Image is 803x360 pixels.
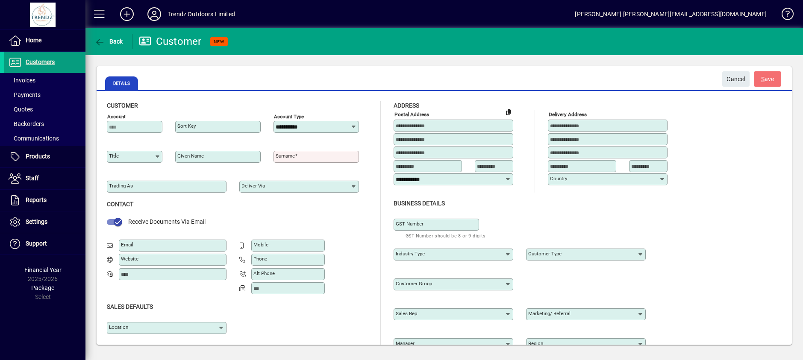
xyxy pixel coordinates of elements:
mat-label: Deliver via [241,183,265,189]
span: Payments [9,91,41,98]
mat-hint: GST Number should be 8 or 9 digits [406,231,486,240]
div: Trendz Outdoors Limited [168,7,235,21]
mat-label: Region [528,340,543,346]
span: Quotes [9,106,33,113]
a: Reports [4,190,85,211]
button: Save [754,71,781,87]
a: Home [4,30,85,51]
a: Invoices [4,73,85,88]
span: NEW [214,39,224,44]
span: Reports [26,196,47,203]
span: Package [31,284,54,291]
span: Invoices [9,77,35,84]
a: Quotes [4,102,85,117]
mat-label: Sales rep [396,310,417,316]
mat-label: Location [109,324,128,330]
span: Customers [26,59,55,65]
span: Financial Year [24,266,62,273]
mat-label: Email [121,242,133,248]
span: Staff [26,175,39,181]
span: Address [394,102,419,109]
button: Profile [141,6,168,22]
mat-label: Given name [177,153,204,159]
mat-label: GST Number [396,221,424,227]
span: ave [761,72,774,86]
div: [PERSON_NAME] [PERSON_NAME][EMAIL_ADDRESS][DOMAIN_NAME] [575,7,767,21]
span: Settings [26,218,47,225]
mat-label: Surname [276,153,295,159]
mat-label: Sort key [177,123,196,129]
span: Home [26,37,41,44]
mat-label: Country [550,176,567,181]
span: Backorders [9,120,44,127]
a: Communications [4,131,85,146]
a: Payments [4,88,85,102]
app-page-header-button: Back [85,34,132,49]
span: Details [105,76,138,90]
span: Communications [9,135,59,142]
mat-label: Industry type [396,251,425,257]
span: Products [26,153,50,160]
button: Cancel [722,71,750,87]
mat-label: Alt Phone [253,270,275,276]
mat-label: Mobile [253,242,268,248]
mat-label: Marketing/ Referral [528,310,571,316]
a: Support [4,233,85,255]
span: Business details [394,200,445,207]
a: Products [4,146,85,167]
mat-label: Account [107,114,126,120]
a: Backorders [4,117,85,131]
a: Knowledge Base [775,2,792,29]
mat-label: Customer group [396,281,432,287]
span: Contact [107,201,133,208]
div: Customer [139,35,202,48]
span: Back [94,38,123,45]
span: Customer [107,102,138,109]
mat-label: Manager [396,340,415,346]
span: Receive Documents Via Email [128,218,206,225]
mat-label: Phone [253,256,267,262]
button: Back [92,34,125,49]
button: Add [113,6,141,22]
span: S [761,76,765,82]
mat-label: Trading as [109,183,133,189]
mat-label: Title [109,153,119,159]
mat-label: Customer type [528,251,562,257]
span: Support [26,240,47,247]
span: Cancel [727,72,745,86]
a: Settings [4,211,85,233]
span: Sales defaults [107,303,153,310]
mat-label: Account Type [274,114,304,120]
mat-label: Website [121,256,138,262]
a: Staff [4,168,85,189]
button: Copy to Delivery address [502,105,515,119]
